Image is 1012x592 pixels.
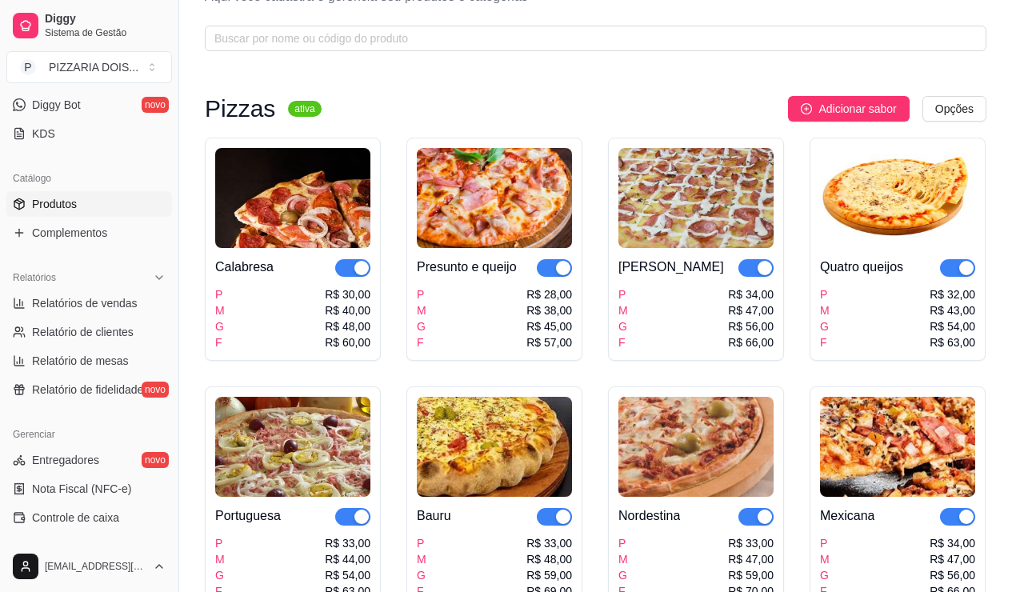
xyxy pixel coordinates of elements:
[526,551,572,567] div: R$ 48,00
[618,397,774,497] img: product-image
[820,258,903,277] div: Quatro queijos
[32,196,77,212] span: Produtos
[215,286,225,302] div: P
[728,318,774,334] div: R$ 56,00
[820,286,830,302] div: P
[728,535,774,551] div: R$ 33,00
[930,302,975,318] div: R$ 43,00
[820,506,874,526] div: Mexicana
[49,59,138,75] div: PIZZARIA DOIS ...
[6,51,172,83] button: Select a team
[325,302,370,318] div: R$ 40,00
[215,567,225,583] div: G
[820,551,830,567] div: M
[526,334,572,350] div: R$ 57,00
[618,148,774,248] img: product-image
[215,318,225,334] div: G
[922,96,986,122] button: Opções
[618,506,680,526] div: Nordestina
[6,505,172,530] a: Controle de caixa
[820,397,975,497] img: product-image
[6,547,172,586] button: [EMAIL_ADDRESS][DOMAIN_NAME]
[618,302,628,318] div: M
[417,397,572,497] img: product-image
[6,319,172,345] a: Relatório de clientes
[820,318,830,334] div: G
[930,551,975,567] div: R$ 47,00
[6,348,172,374] a: Relatório de mesas
[618,318,628,334] div: G
[788,96,909,122] button: Adicionar sabor
[728,551,774,567] div: R$ 47,00
[6,220,172,246] a: Complementos
[417,286,426,302] div: P
[728,567,774,583] div: R$ 59,00
[32,481,131,497] span: Nota Fiscal (NFC-e)
[214,30,964,47] input: Buscar por nome ou código do produto
[820,567,830,583] div: G
[45,26,166,39] span: Sistema de Gestão
[6,6,172,45] a: DiggySistema de Gestão
[205,99,275,118] h3: Pizzas
[417,506,451,526] div: Bauru
[32,97,81,113] span: Diggy Bot
[215,535,225,551] div: P
[6,476,172,502] a: Nota Fiscal (NFC-e)
[215,397,370,497] img: product-image
[820,535,830,551] div: P
[6,92,172,118] a: Diggy Botnovo
[325,567,370,583] div: R$ 54,00
[930,318,975,334] div: R$ 54,00
[526,535,572,551] div: R$ 33,00
[618,334,628,350] div: F
[6,191,172,217] a: Produtos
[728,286,774,302] div: R$ 34,00
[215,302,225,318] div: M
[45,560,146,573] span: [EMAIL_ADDRESS][DOMAIN_NAME]
[526,286,572,302] div: R$ 28,00
[935,100,974,118] span: Opções
[820,148,975,248] img: product-image
[215,551,225,567] div: M
[32,295,138,311] span: Relatórios de vendas
[526,302,572,318] div: R$ 38,00
[32,382,143,398] span: Relatório de fidelidade
[417,148,572,248] img: product-image
[930,535,975,551] div: R$ 34,00
[417,258,517,277] div: Presunto e queijo
[417,567,426,583] div: G
[728,334,774,350] div: R$ 66,00
[618,286,628,302] div: P
[801,103,812,114] span: plus-circle
[6,166,172,191] div: Catálogo
[930,567,975,583] div: R$ 56,00
[325,535,370,551] div: R$ 33,00
[325,318,370,334] div: R$ 48,00
[32,353,129,369] span: Relatório de mesas
[930,286,975,302] div: R$ 32,00
[820,302,830,318] div: M
[45,12,166,26] span: Diggy
[417,535,426,551] div: P
[325,286,370,302] div: R$ 30,00
[618,567,628,583] div: G
[32,126,55,142] span: KDS
[325,551,370,567] div: R$ 44,00
[6,422,172,447] div: Gerenciar
[32,538,118,554] span: Controle de fiado
[818,100,896,118] span: Adicionar sabor
[6,121,172,146] a: KDS
[526,318,572,334] div: R$ 45,00
[32,452,99,468] span: Entregadores
[417,318,426,334] div: G
[32,324,134,340] span: Relatório de clientes
[215,334,225,350] div: F
[6,534,172,559] a: Controle de fiado
[930,334,975,350] div: R$ 63,00
[820,334,830,350] div: F
[215,258,274,277] div: Calabresa
[618,551,628,567] div: M
[32,510,119,526] span: Controle de caixa
[6,290,172,316] a: Relatórios de vendas
[618,535,628,551] div: P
